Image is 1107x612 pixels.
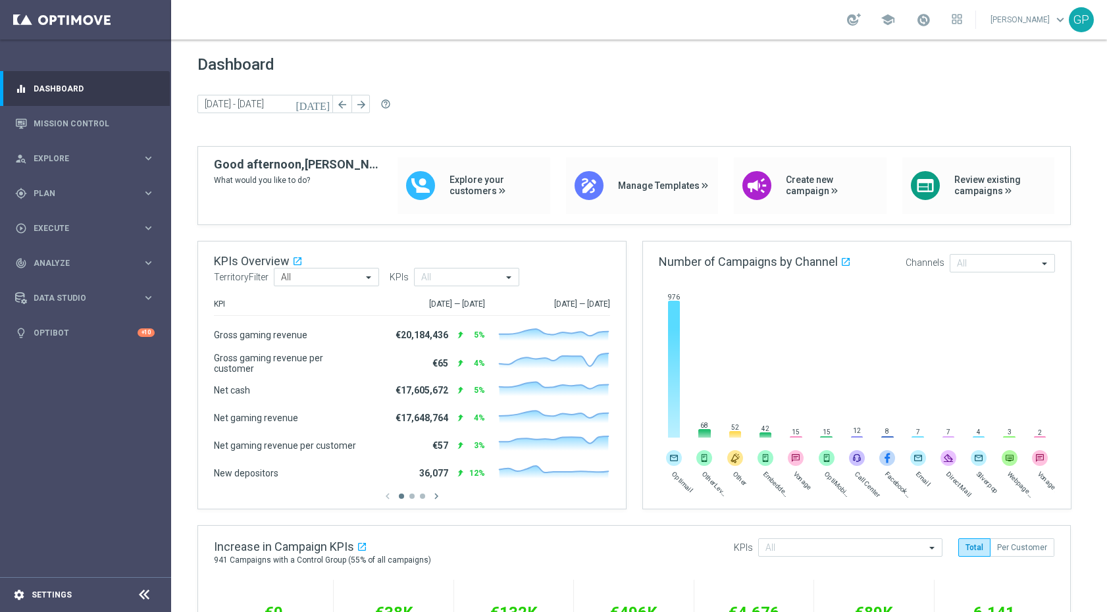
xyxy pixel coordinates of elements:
[142,292,155,304] i: keyboard_arrow_right
[14,84,155,94] button: equalizer Dashboard
[15,153,142,165] div: Explore
[1069,7,1094,32] div: GP
[15,222,142,234] div: Execute
[13,589,25,601] i: settings
[881,13,895,27] span: school
[14,118,155,129] button: Mission Control
[32,591,72,599] a: Settings
[34,106,155,141] a: Mission Control
[15,71,155,106] div: Dashboard
[15,257,142,269] div: Analyze
[15,327,27,339] i: lightbulb
[34,294,142,302] span: Data Studio
[14,328,155,338] button: lightbulb Optibot +10
[14,188,155,199] button: gps_fixed Plan keyboard_arrow_right
[142,152,155,165] i: keyboard_arrow_right
[15,222,27,234] i: play_circle_outline
[15,153,27,165] i: person_search
[15,83,27,95] i: equalizer
[34,259,142,267] span: Analyze
[34,155,142,163] span: Explore
[1053,13,1068,27] span: keyboard_arrow_down
[142,257,155,269] i: keyboard_arrow_right
[15,106,155,141] div: Mission Control
[34,71,155,106] a: Dashboard
[34,315,138,350] a: Optibot
[14,258,155,268] button: track_changes Analyze keyboard_arrow_right
[15,188,27,199] i: gps_fixed
[14,293,155,303] button: Data Studio keyboard_arrow_right
[15,188,142,199] div: Plan
[34,224,142,232] span: Execute
[14,153,155,164] button: person_search Explore keyboard_arrow_right
[138,328,155,337] div: +10
[15,292,142,304] div: Data Studio
[142,187,155,199] i: keyboard_arrow_right
[15,315,155,350] div: Optibot
[14,223,155,234] button: play_circle_outline Execute keyboard_arrow_right
[15,257,27,269] i: track_changes
[34,190,142,197] span: Plan
[989,10,1069,30] a: [PERSON_NAME]keyboard_arrow_down
[142,222,155,234] i: keyboard_arrow_right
